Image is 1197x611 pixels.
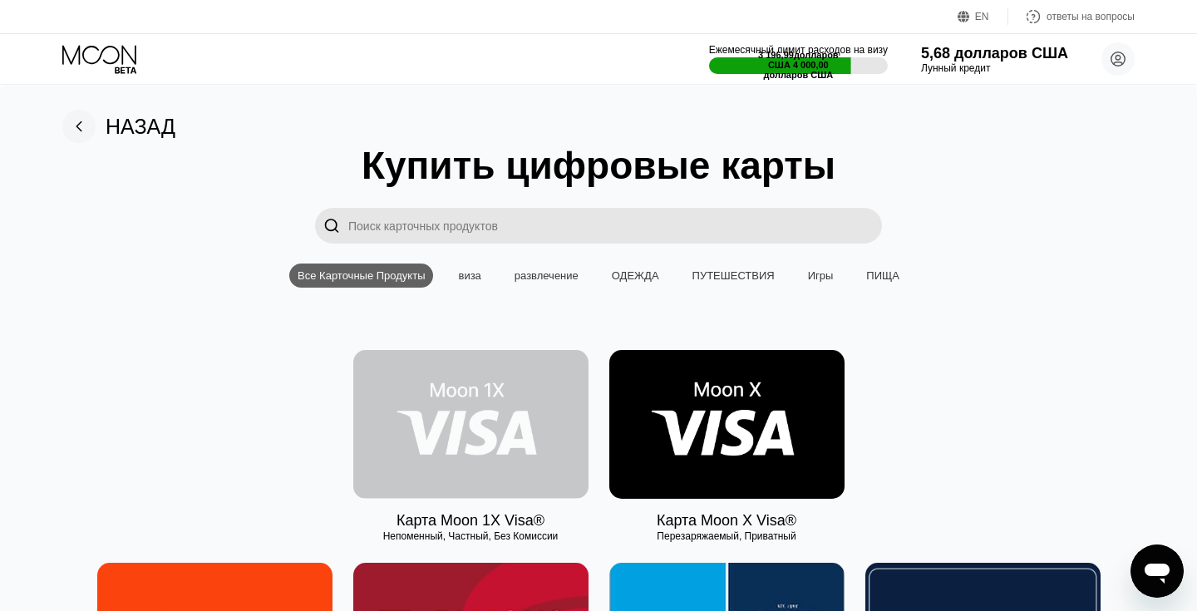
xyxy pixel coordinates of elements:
[657,512,796,530] div: Карта Moon X Visa®
[958,8,1008,25] div: EN
[106,115,175,139] div: НАЗАД
[298,269,425,282] div: Все Карточные Продукты
[612,269,659,282] div: ОДЕЖДА
[1008,8,1135,25] div: ответы на вопросы
[353,530,589,542] div: Непоменный, Частный, Без Комиссии
[348,208,882,244] input: Поиск карточных продуктов
[921,62,1068,74] div: Лунный кредит
[450,264,489,288] div: виза
[62,110,175,143] div: НАЗАД
[362,143,835,188] div: Купить цифровые карты
[858,264,908,288] div: ПИЩА
[692,269,775,282] div: ПУТЕШЕСТВИЯ
[458,269,480,282] div: виза
[800,264,842,288] div: Игры
[754,50,844,80] div: 3 196,99 долларов США 4 000,00 долларов США
[866,269,899,282] div: ПИЩА
[975,11,989,22] div: EN
[808,269,834,282] div: Игры
[709,44,888,56] div: Ежемесячный лимит расходов на визу
[397,512,544,530] div: Карта Moon 1X Visa®
[315,208,348,244] div: 
[709,44,888,74] div: Ежемесячный лимит расходов на визу3 196,99долларов США 4 000,00 долларов США
[921,45,1068,62] div: 5,68 долларов США
[506,264,587,288] div: развлечение
[289,264,433,288] div: Все Карточные Продукты
[1047,11,1135,22] div: ответы на вопросы
[603,264,667,288] div: ОДЕЖДА
[515,269,579,282] div: развлечение
[323,216,340,235] div: 
[684,264,783,288] div: ПУТЕШЕСТВИЯ
[921,45,1068,74] div: 5,68 долларов СШАЛунный кредит
[1130,544,1184,598] iframe: Кнопка, открывающая окно обмена сообщениями; идет разговор
[609,530,845,542] div: Перезаряжаемый, Приватный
